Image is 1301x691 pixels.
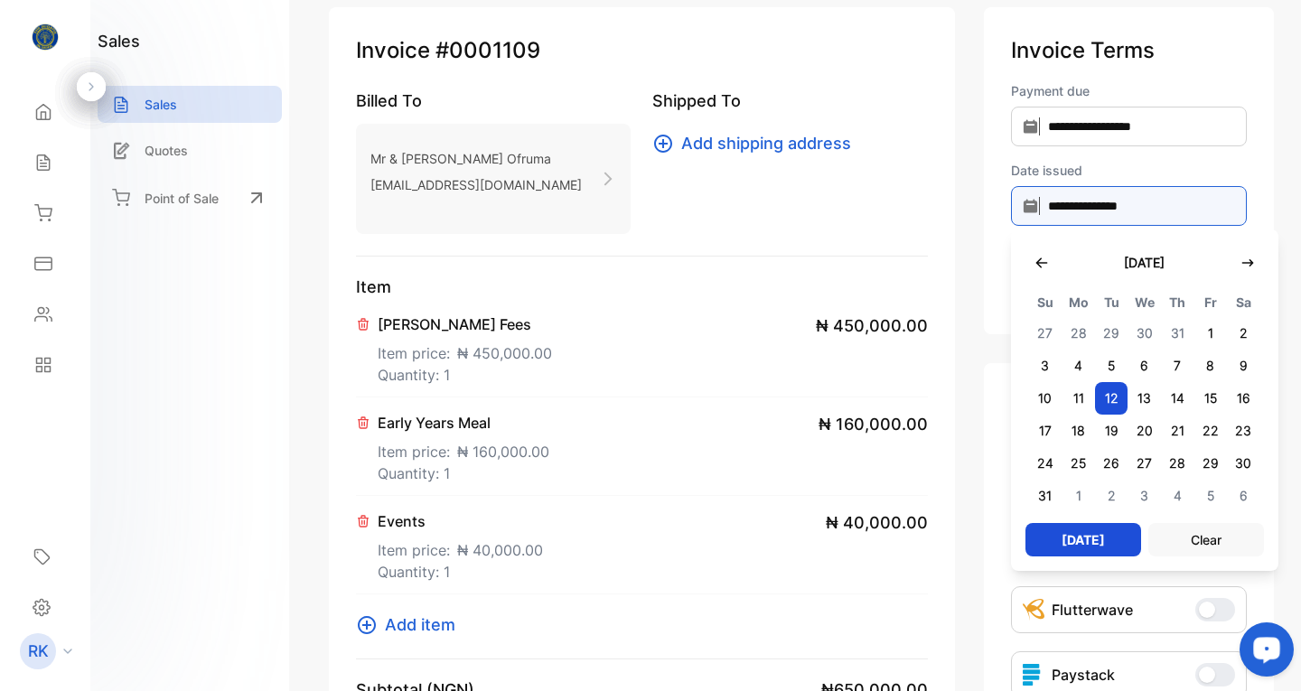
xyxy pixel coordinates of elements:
span: ₦ 160,000.00 [819,412,928,436]
img: logo [32,23,59,51]
span: 6 [1128,350,1161,382]
span: 4 [1161,480,1194,512]
span: ₦ 450,000.00 [457,342,552,364]
span: 4 [1062,350,1095,382]
p: Events [378,510,543,532]
span: 3 [1029,350,1062,382]
span: 3 [1128,480,1161,512]
p: Paystack [1052,664,1115,686]
p: [EMAIL_ADDRESS][DOMAIN_NAME] [370,172,582,198]
p: Sales [145,95,177,114]
span: 24 [1029,447,1062,480]
p: Quantity: 1 [378,561,543,583]
a: Point of Sale [98,178,282,218]
p: Quantity: 1 [378,462,549,484]
span: 17 [1029,415,1062,447]
span: 1 [1194,317,1228,350]
a: Sales [98,86,282,123]
span: Su [1029,292,1062,313]
span: 15 [1194,382,1228,415]
span: 19 [1095,415,1128,447]
span: 30 [1128,317,1161,350]
span: 20 [1128,415,1161,447]
iframe: LiveChat chat widget [1225,615,1301,691]
p: Invoice Terms [1011,34,1247,67]
span: #0001109 [435,34,540,67]
span: 31 [1161,317,1194,350]
span: 22 [1194,415,1228,447]
span: 30 [1227,447,1260,480]
span: 25 [1062,447,1095,480]
span: ₦ 40,000.00 [826,510,928,535]
span: ₦ 40,000.00 [457,539,543,561]
p: Quantity: 1 [378,364,552,386]
span: 8 [1194,350,1228,382]
span: 5 [1194,480,1228,512]
span: Sa [1227,292,1260,313]
button: [DATE] [1106,244,1183,281]
span: 27 [1128,447,1161,480]
span: 31 [1029,480,1062,512]
img: Icon [1023,599,1044,621]
span: 10 [1029,382,1062,415]
span: Fr [1194,292,1228,313]
span: 13 [1128,382,1161,415]
span: Th [1161,292,1194,313]
span: ₦ 160,000.00 [457,441,549,462]
a: Quotes [98,132,282,169]
button: Add item [356,612,466,637]
span: 9 [1227,350,1260,382]
span: 21 [1161,415,1194,447]
button: Add shipping address [652,131,862,155]
p: Quotes [145,141,188,160]
span: Add item [385,612,455,637]
span: 28 [1161,447,1194,480]
img: icon [1023,664,1044,686]
span: 5 [1095,350,1128,382]
p: [PERSON_NAME] Fees [378,313,552,335]
p: Billed To [356,89,631,113]
span: 23 [1227,415,1260,447]
button: Clear [1148,523,1264,556]
span: 14 [1161,382,1194,415]
label: Payment due [1011,81,1247,100]
span: 27 [1029,317,1062,350]
h1: sales [98,29,140,53]
span: Mo [1062,292,1095,313]
span: 1 [1062,480,1095,512]
span: 29 [1194,447,1228,480]
button: [DATE] [1025,523,1141,556]
span: 18 [1062,415,1095,447]
span: Tu [1095,292,1128,313]
span: 12 [1095,382,1128,415]
p: Flutterwave [1052,599,1133,621]
span: 28 [1062,317,1095,350]
span: 16 [1227,382,1260,415]
span: 6 [1227,480,1260,512]
p: Early Years Meal [378,412,549,434]
span: 26 [1095,447,1128,480]
p: Invoice [356,34,928,67]
span: 2 [1227,317,1260,350]
span: 7 [1161,350,1194,382]
span: ₦ 450,000.00 [816,313,928,338]
p: Point of Sale [145,189,219,208]
span: We [1128,292,1161,313]
span: 2 [1095,480,1128,512]
span: 11 [1062,382,1095,415]
p: Item price: [378,335,552,364]
p: Item price: [378,434,549,462]
p: Mr & [PERSON_NAME] Ofruma [370,145,582,172]
p: Shipped To [652,89,927,113]
span: Add shipping address [681,131,851,155]
label: Date issued [1011,161,1247,180]
span: 29 [1095,317,1128,350]
p: Item [356,275,928,299]
p: RK [28,640,49,663]
p: Item price: [378,532,543,561]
